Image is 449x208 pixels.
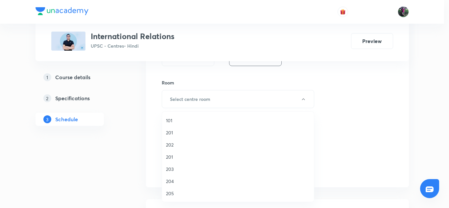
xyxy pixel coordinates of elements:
span: 202 [166,141,310,148]
span: 203 [166,166,310,173]
span: 201 [166,153,310,160]
span: 101 [166,117,310,124]
span: 201 [166,129,310,136]
span: 204 [166,178,310,185]
span: 205 [166,190,310,197]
